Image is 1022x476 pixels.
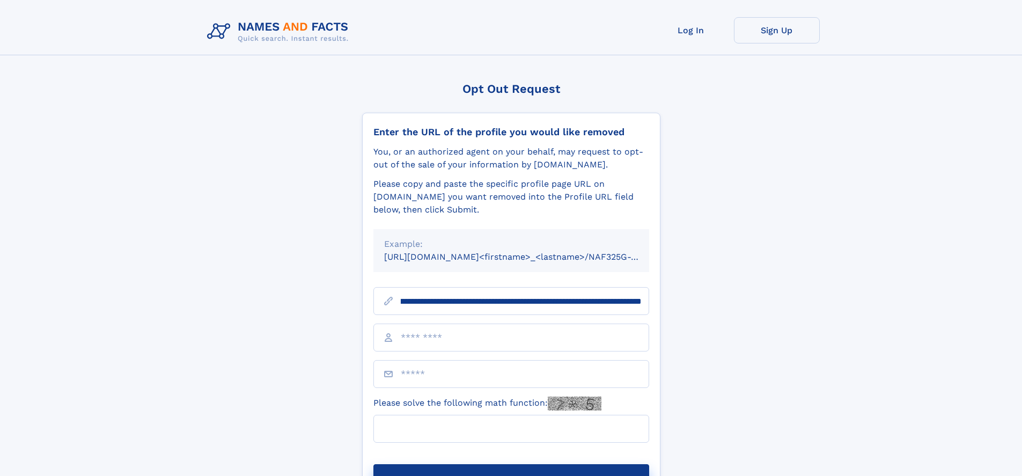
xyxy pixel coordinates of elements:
[373,126,649,138] div: Enter the URL of the profile you would like removed
[373,145,649,171] div: You, or an authorized agent on your behalf, may request to opt-out of the sale of your informatio...
[362,82,660,96] div: Opt Out Request
[734,17,820,43] a: Sign Up
[373,397,601,411] label: Please solve the following math function:
[648,17,734,43] a: Log In
[203,17,357,46] img: Logo Names and Facts
[384,238,638,251] div: Example:
[384,252,670,262] small: [URL][DOMAIN_NAME]<firstname>_<lastname>/NAF325G-xxxxxxxx
[373,178,649,216] div: Please copy and paste the specific profile page URL on [DOMAIN_NAME] you want removed into the Pr...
